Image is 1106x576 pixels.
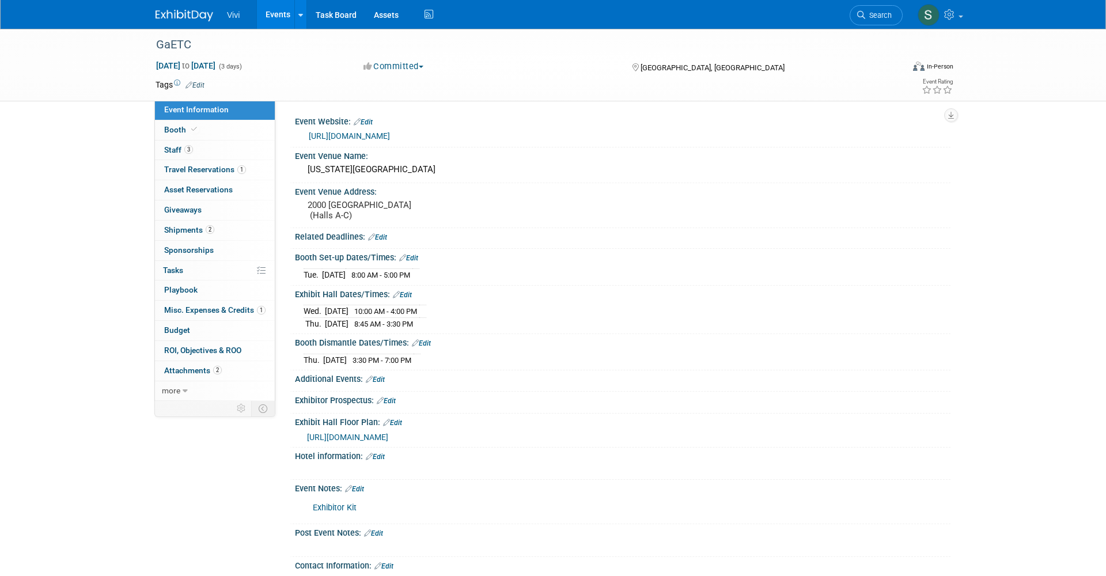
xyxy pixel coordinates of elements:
[308,200,555,221] pre: 2000 [GEOGRAPHIC_DATA] (Halls A-C)
[295,370,950,385] div: Additional Events:
[155,341,275,361] a: ROI, Objectives & ROO
[164,366,222,375] span: Attachments
[393,291,412,299] a: Edit
[399,254,418,262] a: Edit
[322,268,346,281] td: [DATE]
[295,286,950,301] div: Exhibit Hall Dates/Times:
[309,131,390,141] a: [URL][DOMAIN_NAME]
[227,10,240,20] span: Vivi
[164,285,198,294] span: Playbook
[155,241,275,260] a: Sponsorships
[184,145,193,154] span: 3
[377,397,396,405] a: Edit
[155,221,275,240] a: Shipments2
[164,346,241,355] span: ROI, Objectives & ROO
[164,245,214,255] span: Sponsorships
[913,62,925,71] img: Format-Inperson.png
[155,361,275,381] a: Attachments2
[164,305,266,314] span: Misc. Expenses & Credits
[162,386,180,395] span: more
[850,5,903,25] a: Search
[206,225,214,234] span: 2
[155,100,275,120] a: Event Information
[304,268,322,281] td: Tue.
[185,81,204,89] a: Edit
[218,63,242,70] span: (3 days)
[295,448,950,463] div: Hotel information:
[295,147,950,162] div: Event Venue Name:
[304,354,323,366] td: Thu.
[295,183,950,198] div: Event Venue Address:
[155,141,275,160] a: Staff3
[164,105,229,114] span: Event Information
[926,62,953,71] div: In-Person
[366,376,385,384] a: Edit
[313,503,357,513] a: Exhibitor Kit
[304,161,942,179] div: [US_STATE][GEOGRAPHIC_DATA]
[155,301,275,320] a: Misc. Expenses & Credits1
[295,228,950,243] div: Related Deadlines:
[922,79,953,85] div: Event Rating
[295,113,950,128] div: Event Website:
[307,433,388,442] a: [URL][DOMAIN_NAME]
[295,557,950,572] div: Contact Information:
[155,261,275,281] a: Tasks
[155,120,275,140] a: Booth
[368,233,387,241] a: Edit
[164,185,233,194] span: Asset Reservations
[232,401,252,416] td: Personalize Event Tab Strip
[359,60,428,73] button: Committed
[163,266,183,275] span: Tasks
[345,485,364,493] a: Edit
[252,401,275,416] td: Toggle Event Tabs
[237,165,246,174] span: 1
[164,225,214,234] span: Shipments
[304,305,325,318] td: Wed.
[354,307,417,316] span: 10:00 AM - 4:00 PM
[383,419,402,427] a: Edit
[164,145,193,154] span: Staff
[295,524,950,539] div: Post Event Notes:
[641,63,785,72] span: [GEOGRAPHIC_DATA], [GEOGRAPHIC_DATA]
[155,160,275,180] a: Travel Reservations1
[295,414,950,429] div: Exhibit Hall Floor Plan:
[213,366,222,374] span: 2
[865,11,892,20] span: Search
[295,334,950,349] div: Booth Dismantle Dates/Times:
[366,453,385,461] a: Edit
[164,165,246,174] span: Travel Reservations
[295,249,950,264] div: Booth Set-up Dates/Times:
[354,118,373,126] a: Edit
[257,306,266,314] span: 1
[295,480,950,495] div: Event Notes:
[164,125,199,134] span: Booth
[191,126,197,132] i: Booth reservation complete
[918,4,940,26] img: Sara Membreno
[835,60,953,77] div: Event Format
[155,381,275,401] a: more
[354,320,413,328] span: 8:45 AM - 3:30 PM
[412,339,431,347] a: Edit
[164,205,202,214] span: Giveaways
[304,317,325,329] td: Thu.
[155,180,275,200] a: Asset Reservations
[155,200,275,220] a: Giveaways
[295,392,950,407] div: Exhibitor Prospectus:
[155,321,275,340] a: Budget
[323,354,347,366] td: [DATE]
[156,79,204,90] td: Tags
[180,61,191,70] span: to
[374,562,393,570] a: Edit
[155,281,275,300] a: Playbook
[325,305,349,318] td: [DATE]
[156,60,216,71] span: [DATE] [DATE]
[325,317,349,329] td: [DATE]
[353,356,411,365] span: 3:30 PM - 7:00 PM
[364,529,383,537] a: Edit
[156,10,213,21] img: ExhibitDay
[351,271,410,279] span: 8:00 AM - 5:00 PM
[152,35,885,55] div: GaETC
[164,325,190,335] span: Budget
